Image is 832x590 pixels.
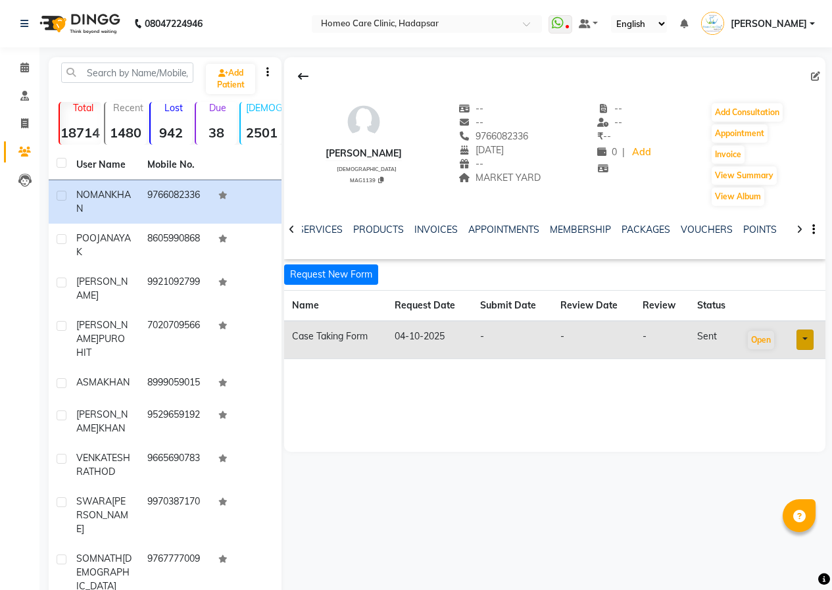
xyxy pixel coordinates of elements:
[597,103,622,114] span: --
[622,224,670,235] a: PACKAGES
[597,116,622,128] span: --
[630,143,653,162] a: Add
[76,553,122,564] span: SOMNATH
[387,321,472,359] td: 04-10-2025
[689,321,739,359] td: sent
[777,537,819,577] iframe: chat widget
[284,291,387,322] th: Name
[298,224,343,235] a: SERVICES
[701,12,724,35] img: Dr Komal Saste
[99,422,125,434] span: KHAN
[459,130,529,142] span: 9766082336
[550,224,611,235] a: MEMBERSHIP
[139,180,210,224] td: 9766082336
[76,232,107,244] span: POOJA
[139,487,210,544] td: 9970387170
[199,102,237,114] p: Due
[145,5,203,42] b: 08047224946
[241,124,282,141] strong: 2501
[76,495,112,507] span: SWARA
[748,331,774,349] button: Open
[76,319,128,345] span: [PERSON_NAME]
[284,264,378,285] button: Request New Form
[76,276,128,301] span: [PERSON_NAME]
[472,291,552,322] th: Submit Date
[61,62,193,83] input: Search by Name/Mobile/Email/Code
[34,5,124,42] img: logo
[472,321,552,359] td: -
[344,102,383,141] img: avatar
[731,17,807,31] span: [PERSON_NAME]
[552,291,634,322] th: Review Date
[337,166,397,172] span: [DEMOGRAPHIC_DATA]
[622,145,625,159] span: |
[387,291,472,322] th: Request Date
[151,124,192,141] strong: 942
[156,102,192,114] p: Lost
[712,124,768,143] button: Appointment
[139,267,210,310] td: 9921092799
[681,224,733,235] a: VOUCHERS
[635,291,689,322] th: Review
[103,376,130,388] span: KHAN
[139,368,210,400] td: 8999059015
[712,103,783,122] button: Add Consultation
[196,124,237,141] strong: 38
[459,172,541,184] span: MARKET YARD
[468,224,539,235] a: APPOINTMENTS
[414,224,458,235] a: INVOICES
[139,400,210,443] td: 9529659192
[712,166,777,185] button: View Summary
[597,146,617,158] span: 0
[76,189,111,201] span: NOMAN
[689,291,739,322] th: Status
[353,224,404,235] a: PRODUCTS
[139,443,210,487] td: 9665690783
[68,150,139,180] th: User Name
[459,103,484,114] span: --
[326,147,402,160] div: [PERSON_NAME]
[284,321,387,359] td: Case Taking Form
[76,466,115,478] span: RATHOD
[246,102,282,114] p: [DEMOGRAPHIC_DATA]
[206,64,255,94] a: Add Patient
[76,495,128,535] span: [PERSON_NAME]
[105,124,147,141] strong: 1480
[459,144,504,156] span: [DATE]
[139,150,210,180] th: Mobile No.
[76,452,130,464] span: VENKATESH
[459,158,484,170] span: --
[712,187,764,206] button: View Album
[552,321,634,359] td: -
[635,321,689,359] td: -
[331,175,402,184] div: MAG1139
[76,333,125,358] span: PUROHIT
[743,224,777,235] a: POINTS
[597,130,603,142] span: ₹
[139,224,210,267] td: 8605990868
[65,102,101,114] p: Total
[76,408,128,434] span: [PERSON_NAME]
[139,310,210,368] td: 7020709566
[459,116,484,128] span: --
[110,102,147,114] p: Recent
[597,130,611,142] span: --
[289,64,317,89] div: Back to Client
[76,376,103,388] span: ASMA
[60,124,101,141] strong: 18714
[712,145,745,164] button: Invoice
